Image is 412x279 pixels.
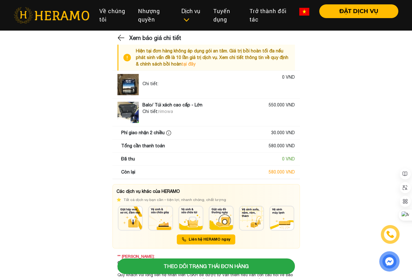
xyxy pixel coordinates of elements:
[299,8,309,16] img: vn-flag.png
[142,109,158,114] span: Chi tiết:
[208,4,245,26] a: Tuyển dụng
[282,74,295,81] div: 0 VND
[314,8,398,14] a: ĐẶT DỊCH VỤ
[269,102,295,108] div: 550.000 VND
[158,109,173,114] span: rimowa
[121,169,135,175] div: Còn lại
[117,74,139,95] img: logo
[142,81,158,86] span: Chi tiết:
[181,7,203,24] div: Dịch vụ
[282,156,295,162] div: 0 VND
[177,234,235,244] button: Liên hệ HERAMO ngay
[142,102,202,108] div: Balo/ Túi xách cao cấp - Lớn
[117,258,295,274] button: Theo dõi trạng thái đơn hàng
[381,226,399,243] a: phone-icon
[14,7,89,23] img: heramo-logo.png
[269,143,295,149] div: 580.000 VND
[136,48,288,66] span: Hiện tại đơn hàng không áp dụng gói an tâm. Giá trị bồi hoàn tối đa nếu phát sinh vấn đề là 10 lầ...
[94,4,133,26] a: Về chúng tôi
[270,206,294,230] img: Giặt vest, sơ mi, đầm váy
[183,17,190,23] img: subToggleIcon
[245,4,294,26] a: Trở thành đối tác
[117,102,139,123] img: logo
[121,143,165,149] div: Tổng cần thanh toán
[209,206,233,230] img: Giặt vest, sơ mi, đầm váy
[117,197,121,203] span: star
[269,169,295,175] div: 580.000 VND
[179,206,203,230] img: Giặt vest, sơ mi, đầm váy
[129,30,181,46] h3: Xem báo giá chi tiết
[131,87,137,94] div: 1
[121,130,173,136] div: Phí giao nhận 2 chiều
[386,230,395,238] img: phone-icon
[240,206,263,230] img: Giặt vest, sơ mi, đầm váy
[123,48,136,67] img: info
[133,4,176,26] a: Nhượng quyền
[166,130,171,135] img: info
[319,4,398,18] button: ĐẶT DỊCH VỤ
[181,61,196,66] a: tại đây
[131,115,137,121] div: 1
[117,197,226,203] p: Tất cả dịch vụ bạn cần – tiện lợi, nhanh chóng, chất lượng
[117,33,126,42] img: back
[118,206,142,230] img: Giặt vest, sơ mi, đầm váy
[271,130,295,136] div: 30.000 VND
[149,206,172,230] img: Giặt vest, sơ mi, đầm váy
[121,156,135,162] div: Đã thu
[117,188,226,194] h3: Các dịch vụ khác của HERAMO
